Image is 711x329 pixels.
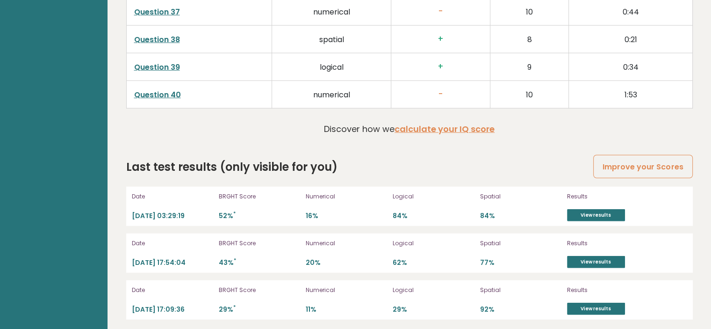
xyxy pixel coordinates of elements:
[306,258,387,267] p: 20%
[134,34,180,45] a: Question 38
[569,80,692,108] td: 1:53
[134,62,180,73] a: Question 39
[219,286,300,294] p: BRGHT Score
[132,239,213,248] p: Date
[480,239,561,248] p: Spatial
[306,239,387,248] p: Numerical
[567,303,625,315] a: View results
[132,305,213,314] p: [DATE] 17:09:36
[393,212,474,220] p: 84%
[219,192,300,201] p: BRGHT Score
[567,209,625,221] a: View results
[490,53,568,80] td: 9
[324,123,495,135] p: Discover how we
[490,80,568,108] td: 10
[393,239,474,248] p: Logical
[126,159,338,175] h2: Last test results (only visible for you)
[567,256,625,268] a: View results
[399,34,482,44] h3: +
[490,25,568,53] td: 8
[399,89,482,99] h3: -
[306,212,387,220] p: 16%
[272,80,391,108] td: numerical
[480,212,561,220] p: 84%
[219,258,300,267] p: 43%
[132,212,213,220] p: [DATE] 03:29:19
[393,258,474,267] p: 62%
[306,305,387,314] p: 11%
[480,305,561,314] p: 92%
[569,25,692,53] td: 0:21
[567,239,665,248] p: Results
[480,286,561,294] p: Spatial
[393,305,474,314] p: 29%
[132,192,213,201] p: Date
[569,53,692,80] td: 0:34
[399,7,482,16] h3: -
[393,286,474,294] p: Logical
[219,305,300,314] p: 29%
[306,286,387,294] p: Numerical
[219,239,300,248] p: BRGHT Score
[272,25,391,53] td: spatial
[272,53,391,80] td: logical
[132,286,213,294] p: Date
[480,192,561,201] p: Spatial
[393,192,474,201] p: Logical
[399,62,482,72] h3: +
[134,89,181,100] a: Question 40
[306,192,387,201] p: Numerical
[395,123,495,135] a: calculate your IQ score
[219,212,300,220] p: 52%
[132,258,213,267] p: [DATE] 17:54:04
[593,155,692,179] a: Improve your Scores
[567,192,665,201] p: Results
[480,258,561,267] p: 77%
[567,286,665,294] p: Results
[134,7,180,17] a: Question 37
